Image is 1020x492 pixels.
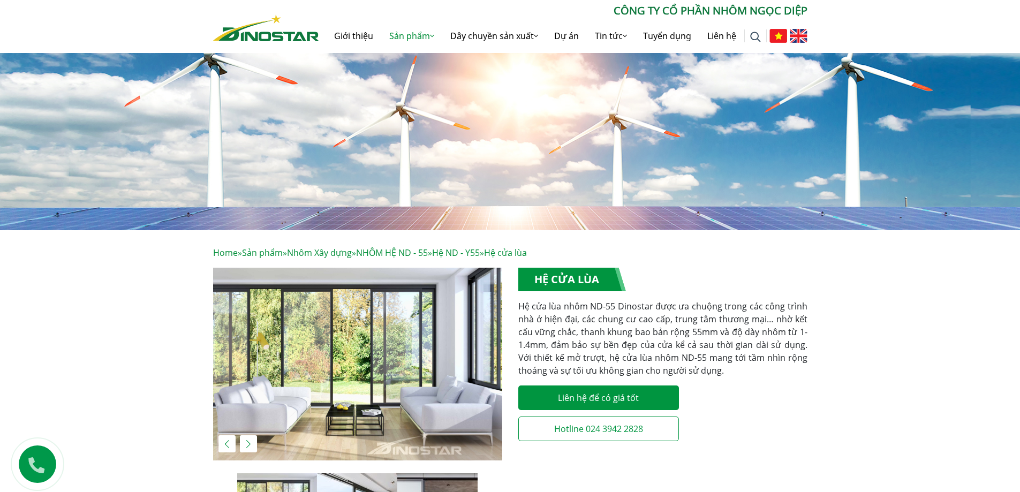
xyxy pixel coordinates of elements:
a: Sản phẩm [381,19,442,53]
p: CÔNG TY CỔ PHẦN NHÔM NGỌC DIỆP [319,3,807,19]
img: English [790,29,807,43]
a: Hệ ND - Y55 [432,247,480,259]
img: Nhôm Dinostar [213,14,319,41]
a: Home [213,247,238,259]
img: search [750,32,761,42]
span: Hệ cửa lùa [484,247,527,259]
p: Hệ cửa lùa nhôm ND-55 Dinostar được ưa chuộng trong các công trình nhà ở hiện đại, các chung cư c... [518,300,807,377]
a: Hotline 024 3942 2828 [518,417,679,441]
img: cua-truot-6-scaled.jpg [213,268,502,460]
img: Tiếng Việt [769,29,787,43]
a: Nhôm Xây dựng [287,247,352,259]
a: Liên hệ [699,19,744,53]
a: Dây chuyền sản xuất [442,19,546,53]
h1: Hệ cửa lùa [518,268,626,291]
a: Giới thiệu [326,19,381,53]
a: Liên hệ để có giá tốt [518,385,679,410]
span: » » » » » [213,247,527,259]
a: Sản phẩm [242,247,283,259]
a: NHÔM HỆ ND - 55 [356,247,428,259]
a: Tuyển dụng [635,19,699,53]
a: Tin tức [587,19,635,53]
a: Dự án [546,19,587,53]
